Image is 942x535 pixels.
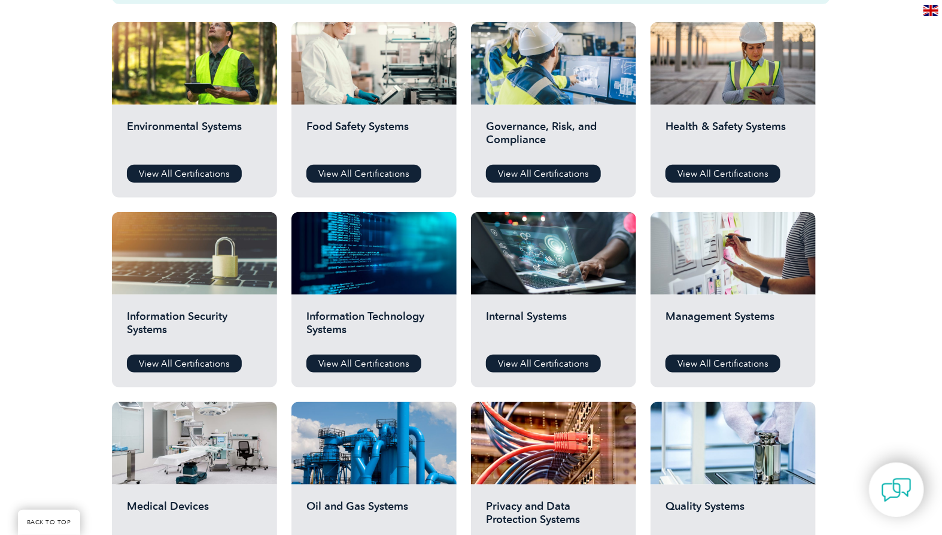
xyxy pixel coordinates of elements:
[666,120,801,156] h2: Health & Safety Systems
[127,120,262,156] h2: Environmental Systems
[306,165,421,183] a: View All Certifications
[18,510,80,535] a: BACK TO TOP
[306,355,421,373] a: View All Certifications
[486,310,621,346] h2: Internal Systems
[923,5,938,16] img: en
[486,120,621,156] h2: Governance, Risk, and Compliance
[486,355,601,373] a: View All Certifications
[666,165,780,183] a: View All Certifications
[486,165,601,183] a: View All Certifications
[306,310,442,346] h2: Information Technology Systems
[127,355,242,373] a: View All Certifications
[882,475,911,505] img: contact-chat.png
[127,310,262,346] h2: Information Security Systems
[666,355,780,373] a: View All Certifications
[306,120,442,156] h2: Food Safety Systems
[666,310,801,346] h2: Management Systems
[127,165,242,183] a: View All Certifications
